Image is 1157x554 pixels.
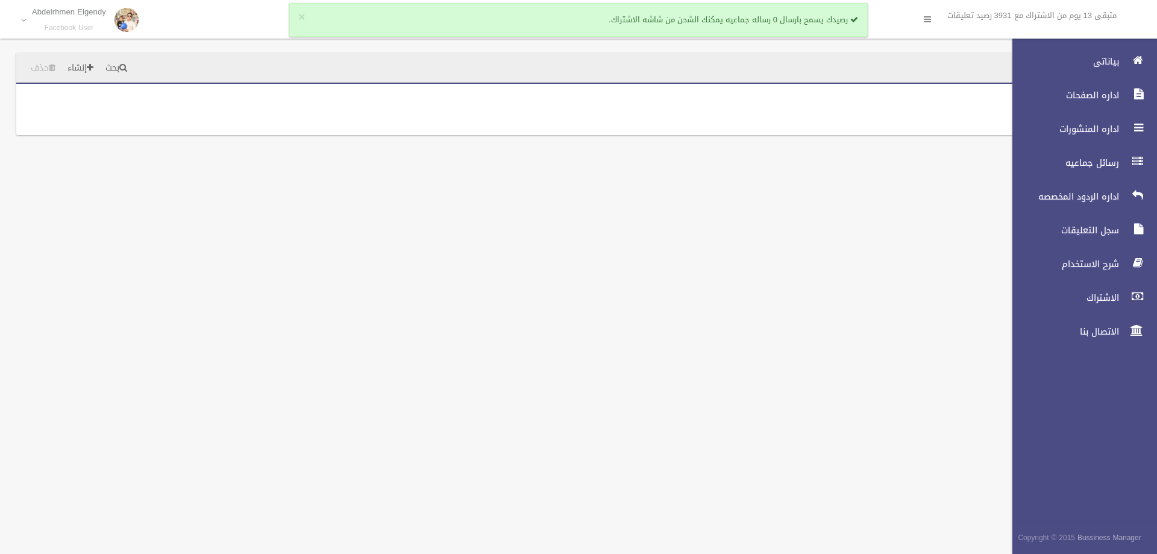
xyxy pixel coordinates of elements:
small: Facebook User [32,24,106,33]
span: اداره المنشورات [1002,123,1123,135]
strong: Bussiness Manager [1077,531,1141,544]
span: Copyright © 2015 [1018,531,1075,544]
span: بياناتى [1002,55,1123,68]
a: بحث [101,57,132,80]
a: إنشاء [63,57,98,80]
div: رصيدك يسمح بارسال 0 رساله جماعيه يمكنك الشحن من شاشه الاشتراك. [289,3,868,37]
a: الاتصال بنا [1002,318,1157,345]
a: اداره الردود المخصصه [1002,183,1157,210]
a: اداره المنشورات [1002,116,1157,142]
a: اداره الصفحات [1002,82,1157,109]
span: رسائل جماعيه [1002,157,1123,169]
button: × [298,11,305,24]
span: شرح الاستخدام [1002,258,1123,270]
span: الاشتراك [1002,292,1123,304]
p: Abdelrhmen Elgendy [32,7,106,16]
span: الاتصال بنا [1002,326,1123,338]
span: اداره الصفحات [1002,89,1123,101]
a: الاشتراك [1002,285,1157,311]
a: شرح الاستخدام [1002,251,1157,277]
span: سجل التعليقات [1002,224,1123,236]
a: سجل التعليقات [1002,217,1157,244]
a: بياناتى [1002,48,1157,75]
a: رسائل جماعيه [1002,150,1157,176]
span: اداره الردود المخصصه [1002,190,1123,203]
